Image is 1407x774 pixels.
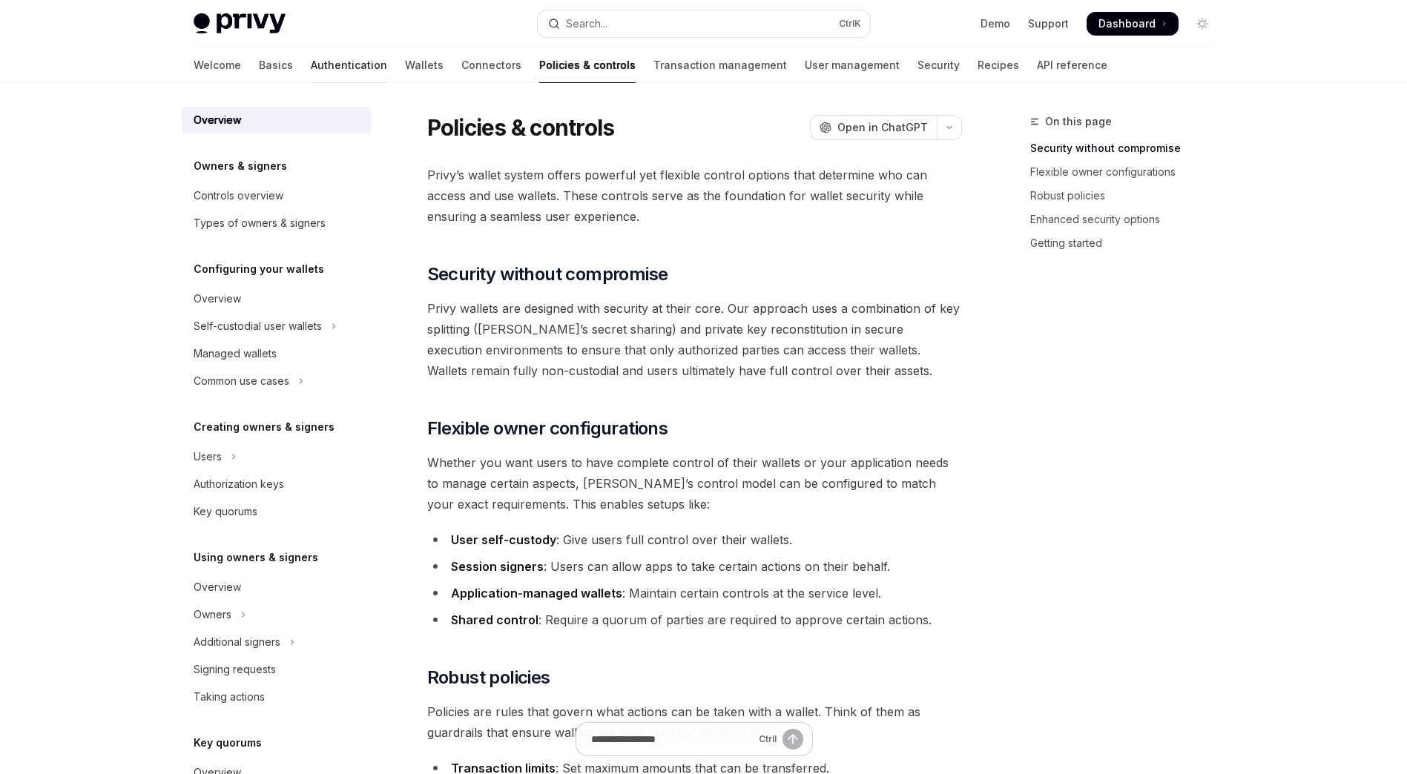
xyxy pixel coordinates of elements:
div: Taking actions [194,688,265,706]
a: Taking actions [182,684,372,710]
a: Wallets [405,47,444,83]
button: Open in ChatGPT [810,115,937,140]
div: Self-custodial user wallets [194,317,322,335]
div: Overview [194,111,241,129]
span: Ctrl K [839,18,861,30]
div: Authorization keys [194,475,284,493]
span: Dashboard [1098,16,1156,31]
span: Open in ChatGPT [837,120,928,135]
h5: Key quorums [194,734,262,752]
button: Toggle Owners section [182,601,372,628]
a: Overview [182,107,372,133]
div: Types of owners & signers [194,214,326,232]
a: Overview [182,574,372,601]
a: Welcome [194,47,241,83]
li: : Maintain certain controls at the service level. [427,583,962,603]
div: Overview [194,290,241,308]
div: Additional signers [194,633,280,651]
li: : Give users full control over their wallets. [427,529,962,550]
a: Getting started [1030,231,1226,255]
a: Types of owners & signers [182,210,372,236]
div: Signing requests [194,661,276,678]
button: Open search [538,10,870,37]
span: Privy’s wallet system offers powerful yet flexible control options that determine who can access ... [427,165,962,227]
button: Toggle Common use cases section [182,368,372,394]
a: Transaction management [653,47,787,83]
a: Controls overview [182,182,372,209]
a: Security without compromise [1030,136,1226,160]
h5: Using owners & signers [194,549,318,566]
a: Security [917,47,960,83]
img: light logo [194,13,286,34]
a: Basics [259,47,293,83]
a: Robust policies [1030,184,1226,208]
div: Owners [194,606,231,623]
a: Connectors [461,47,521,83]
a: Flexible owner configurations [1030,160,1226,184]
a: Recipes [978,47,1019,83]
span: On this page [1045,113,1112,130]
button: Toggle dark mode [1190,12,1214,36]
li: : Users can allow apps to take certain actions on their behalf. [427,556,962,577]
a: Policies & controls [539,47,636,83]
button: Toggle Users section [182,443,372,470]
div: Overview [194,578,241,596]
span: Flexible owner configurations [427,417,668,440]
a: Authorization keys [182,471,372,497]
a: Demo [981,16,1010,31]
a: Dashboard [1087,12,1179,36]
li: : Require a quorum of parties are required to approve certain actions. [427,609,962,630]
a: User management [805,47,900,83]
div: Users [194,448,222,466]
button: Toggle Additional signers section [182,629,372,655]
h5: Configuring your wallets [194,260,324,278]
span: Privy wallets are designed with security at their core. Our approach uses a combination of key sp... [427,298,962,381]
strong: Session signers [451,559,544,574]
a: Support [1028,16,1069,31]
div: Search... [566,15,607,33]
a: Managed wallets [182,340,372,367]
span: Whether you want users to have complete control of their wallets or your application needs to man... [427,452,962,515]
div: Common use cases [194,372,289,390]
a: Overview [182,285,372,312]
div: Controls overview [194,187,283,205]
div: Key quorums [194,503,257,520]
strong: Application-managed wallets [451,586,622,601]
a: API reference [1037,47,1107,83]
strong: Shared control [451,612,538,627]
button: Toggle Self-custodial user wallets section [182,313,372,340]
a: Key quorums [182,498,372,525]
span: Security without compromise [427,262,668,286]
a: Authentication [311,47,387,83]
a: Signing requests [182,656,372,683]
strong: User self-custody [451,532,556,547]
span: Policies are rules that govern what actions can be taken with a wallet. Think of them as guardrai... [427,701,962,743]
span: Robust policies [427,666,550,689]
h1: Policies & controls [427,114,615,141]
h5: Owners & signers [194,157,287,175]
a: Enhanced security options [1030,208,1226,231]
h5: Creating owners & signers [194,418,335,436]
div: Managed wallets [194,345,277,363]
